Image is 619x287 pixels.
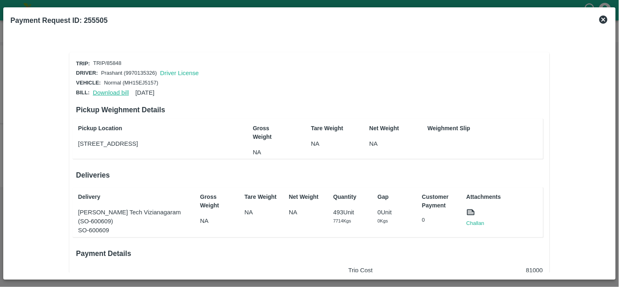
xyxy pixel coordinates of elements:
[78,193,191,201] p: Delivery
[78,208,191,226] p: [PERSON_NAME] Tech Vizianagaram (SO-600609)
[200,216,236,225] p: NA
[478,266,543,275] p: 81000
[76,248,543,259] h6: Payment Details
[466,193,541,201] p: Attachments
[378,218,388,223] span: 0 Kgs
[348,266,446,275] p: Trip Cost
[369,139,405,148] p: NA
[93,89,129,96] a: Download bill
[422,216,457,224] p: 0
[76,70,98,76] span: Driver:
[11,16,108,24] b: Payment Request ID: 255505
[93,60,121,67] p: TRIP/85848
[76,169,543,181] h6: Deliveries
[311,124,346,133] p: Tare Weight
[160,70,199,76] a: Driver License
[76,104,543,116] h6: Pickup Weighment Details
[76,60,90,67] span: Trip:
[289,208,324,217] p: NA
[369,124,405,133] p: Net Weight
[378,208,413,217] p: 0 Unit
[422,193,457,210] p: Customer Payment
[333,208,369,217] p: 493 Unit
[244,208,280,217] p: NA
[76,89,89,96] span: Bill:
[311,139,346,148] p: NA
[428,124,541,133] p: Weighment Slip
[78,226,191,235] p: SO-600609
[76,80,101,86] span: Vehicle:
[104,79,158,87] p: Normal (MH15EJ5157)
[78,139,230,148] p: [STREET_ADDRESS]
[289,193,324,201] p: Net Weight
[244,193,280,201] p: Tare Weight
[101,69,157,77] p: Prashant (9970135326)
[466,219,484,227] a: Challan
[253,148,288,157] p: NA
[200,193,236,210] p: Gross Weight
[333,193,369,201] p: Quantity
[378,193,413,201] p: Gap
[253,124,288,141] p: Gross Weight
[135,89,155,96] span: [DATE]
[333,218,351,223] span: 7714 Kgs
[78,124,230,133] p: Pickup Location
